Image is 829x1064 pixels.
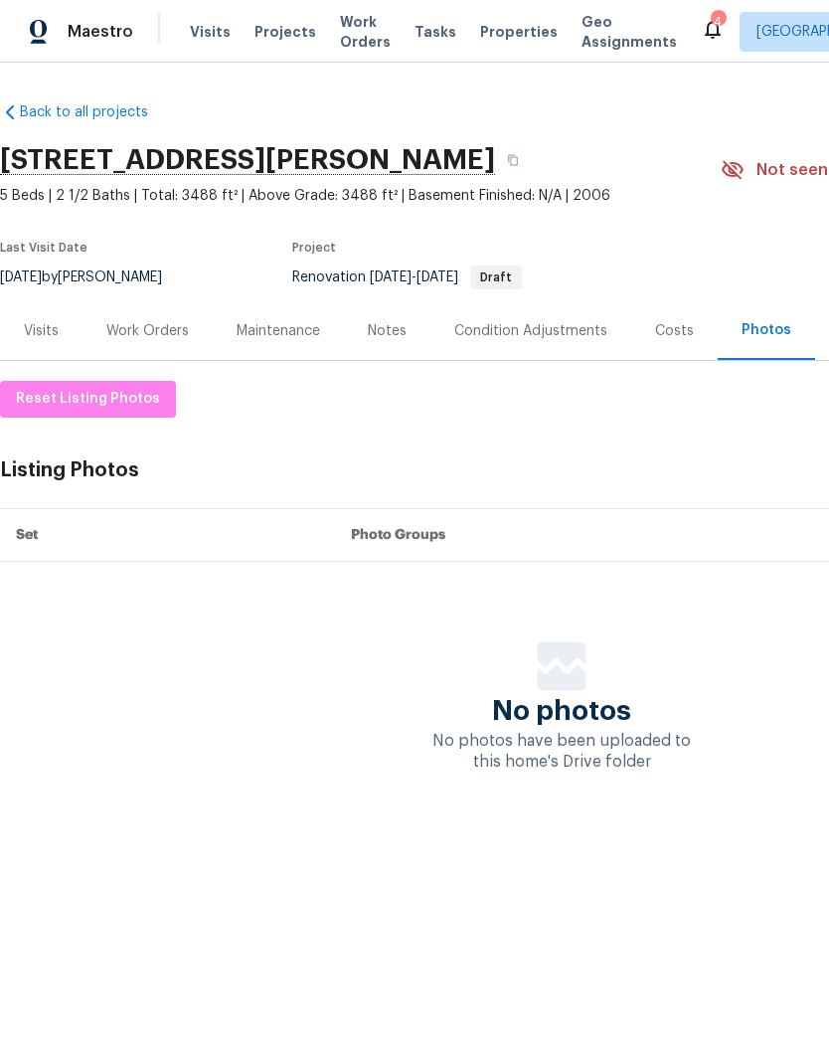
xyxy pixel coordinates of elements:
div: Maintenance [237,321,320,341]
div: Visits [24,321,59,341]
div: Photos [742,320,791,340]
div: Costs [655,321,694,341]
span: Draft [472,271,520,283]
span: No photos [492,701,631,721]
button: Copy Address [495,142,531,178]
span: Maestro [68,22,133,42]
div: 4 [711,12,725,32]
span: Projects [254,22,316,42]
span: Geo Assignments [581,12,677,52]
div: Condition Adjustments [454,321,607,341]
span: Renovation [292,270,522,284]
span: Properties [480,22,558,42]
span: Tasks [414,25,456,39]
span: [DATE] [370,270,412,284]
span: Work Orders [340,12,391,52]
span: Visits [190,22,231,42]
div: Work Orders [106,321,189,341]
span: [DATE] [416,270,458,284]
span: No photos have been uploaded to this home's Drive folder [432,733,691,770]
div: Notes [368,321,407,341]
span: Reset Listing Photos [16,387,160,412]
span: - [370,270,458,284]
span: Project [292,242,336,254]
